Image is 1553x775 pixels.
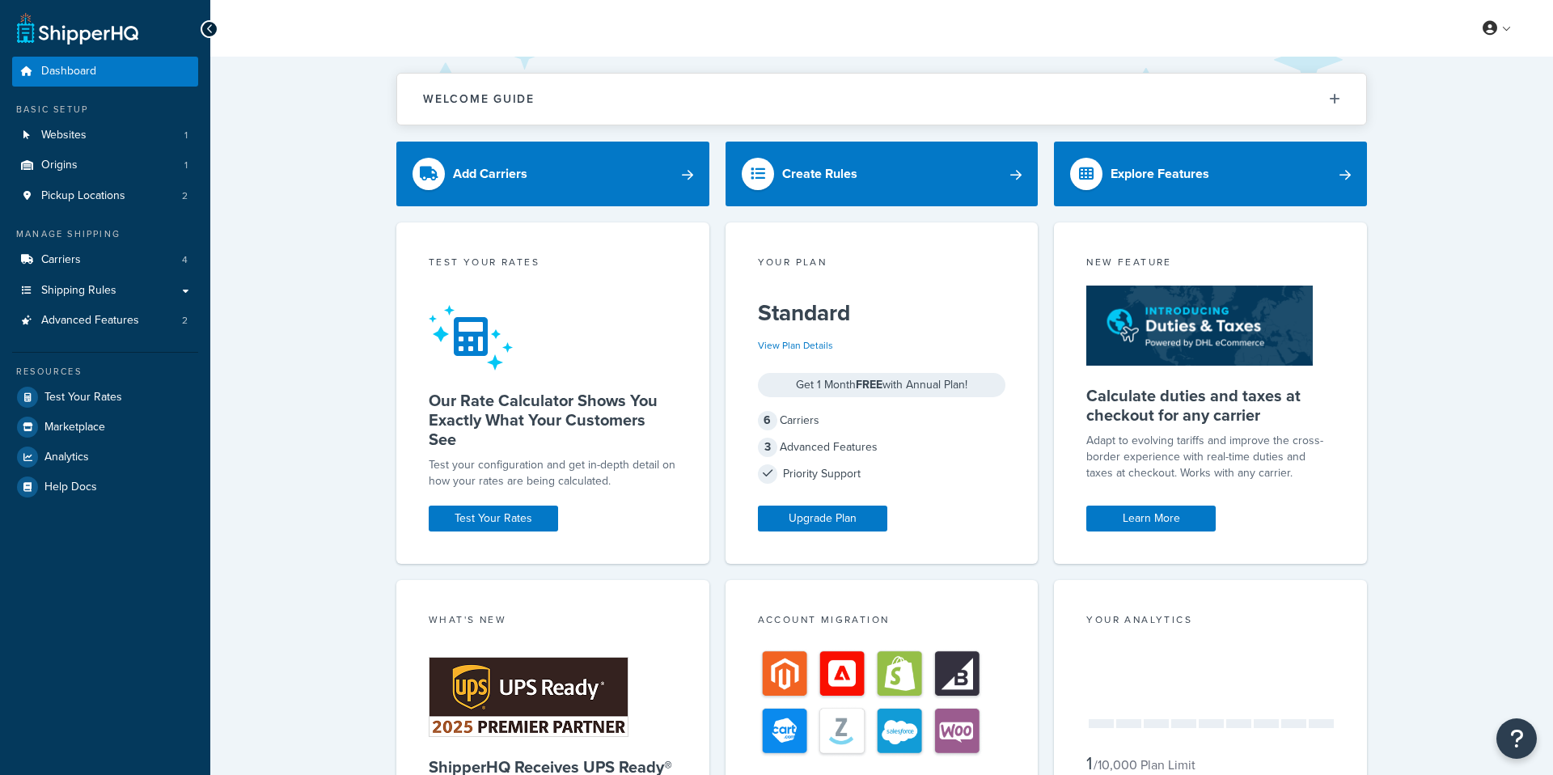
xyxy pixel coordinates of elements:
[12,413,198,442] a: Marketplace
[12,306,198,336] a: Advanced Features2
[758,411,777,430] span: 6
[184,159,188,172] span: 1
[1086,433,1335,481] p: Adapt to evolving tariffs and improve the cross-border experience with real-time duties and taxes...
[1086,386,1335,425] h5: Calculate duties and taxes at checkout for any carrier
[758,506,887,531] a: Upgrade Plan
[41,159,78,172] span: Origins
[758,255,1006,273] div: Your Plan
[182,314,188,328] span: 2
[12,57,198,87] a: Dashboard
[758,438,777,457] span: 3
[1086,506,1216,531] a: Learn More
[12,365,198,379] div: Resources
[758,612,1006,631] div: Account Migration
[12,150,198,180] a: Origins1
[44,481,97,494] span: Help Docs
[44,421,105,434] span: Marketplace
[12,181,198,211] li: Pickup Locations
[453,163,527,185] div: Add Carriers
[429,506,558,531] a: Test Your Rates
[1086,255,1335,273] div: New Feature
[12,443,198,472] a: Analytics
[1094,756,1195,774] small: / 10,000 Plan Limit
[856,376,882,393] strong: FREE
[429,612,677,631] div: What's New
[12,181,198,211] a: Pickup Locations2
[12,103,198,116] div: Basic Setup
[1496,718,1537,759] button: Open Resource Center
[758,338,833,353] a: View Plan Details
[41,129,87,142] span: Websites
[782,163,857,185] div: Create Rules
[429,391,677,449] h5: Our Rate Calculator Shows You Exactly What Your Customers See
[1086,612,1335,631] div: Your Analytics
[758,436,1006,459] div: Advanced Features
[429,457,677,489] div: Test your configuration and get in-depth detail on how your rates are being calculated.
[12,227,198,241] div: Manage Shipping
[423,93,535,105] h2: Welcome Guide
[12,121,198,150] li: Websites
[12,472,198,502] a: Help Docs
[41,284,116,298] span: Shipping Rules
[12,150,198,180] li: Origins
[758,463,1006,485] div: Priority Support
[12,306,198,336] li: Advanced Features
[429,255,677,273] div: Test your rates
[758,373,1006,397] div: Get 1 Month with Annual Plan!
[1111,163,1209,185] div: Explore Features
[396,142,709,206] a: Add Carriers
[12,245,198,275] li: Carriers
[726,142,1039,206] a: Create Rules
[44,391,122,404] span: Test Your Rates
[12,245,198,275] a: Carriers4
[1054,142,1367,206] a: Explore Features
[758,409,1006,432] div: Carriers
[182,253,188,267] span: 4
[41,253,81,267] span: Carriers
[12,276,198,306] a: Shipping Rules
[182,189,188,203] span: 2
[41,314,139,328] span: Advanced Features
[44,451,89,464] span: Analytics
[41,65,96,78] span: Dashboard
[184,129,188,142] span: 1
[758,300,1006,326] h5: Standard
[397,74,1366,125] button: Welcome Guide
[12,383,198,412] a: Test Your Rates
[41,189,125,203] span: Pickup Locations
[12,121,198,150] a: Websites1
